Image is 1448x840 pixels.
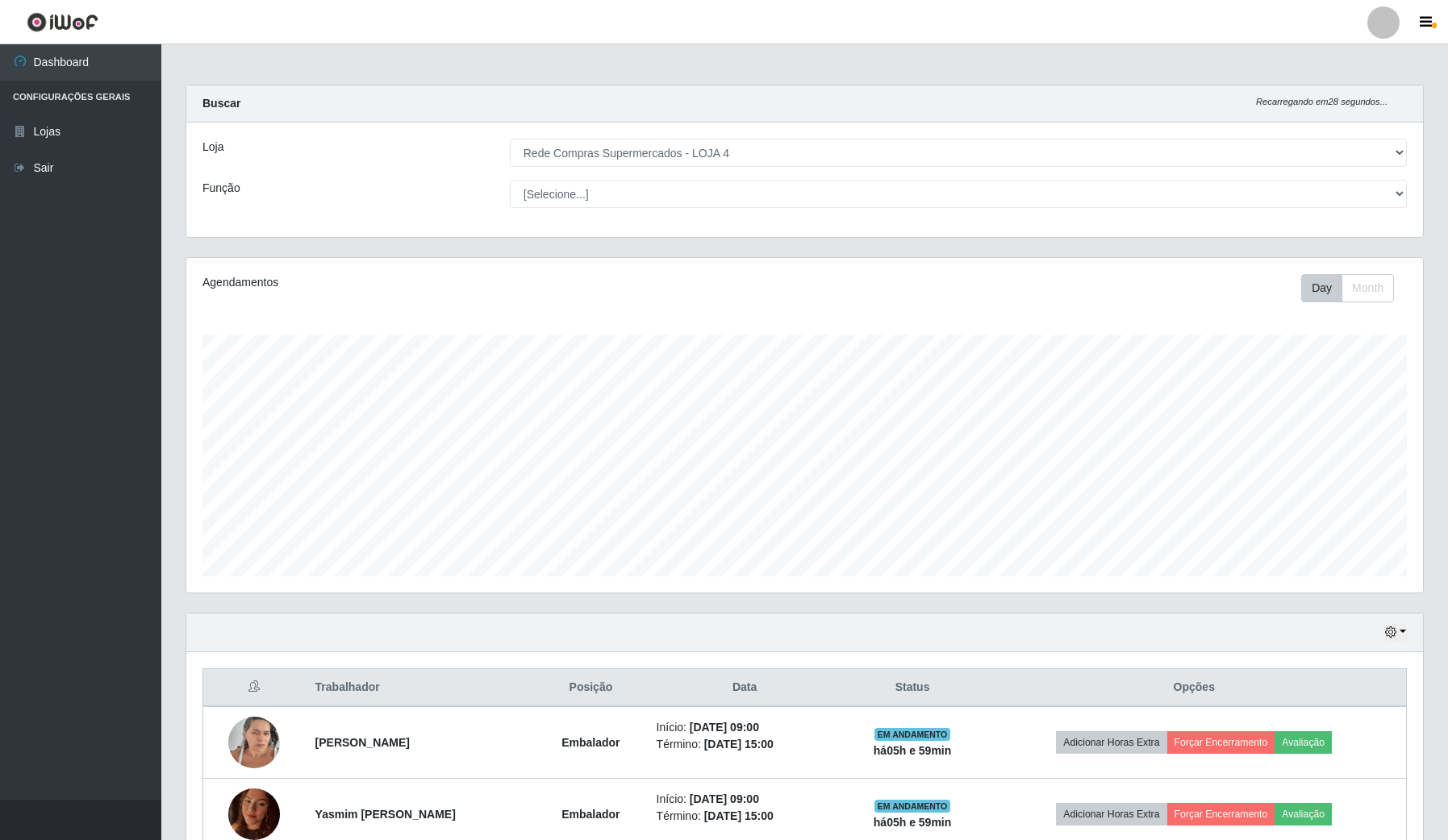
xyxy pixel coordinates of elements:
button: Avaliação [1275,803,1332,825]
div: Agendamentos [202,274,691,291]
time: [DATE] 15:00 [704,809,774,822]
button: Forçar Encerramento [1167,803,1275,825]
div: First group [1301,274,1394,302]
time: [DATE] 09:00 [690,721,759,734]
th: Trabalhador [306,669,536,707]
div: Toolbar with button groups [1301,274,1407,302]
button: Avaliação [1275,731,1332,754]
button: Month [1342,274,1394,302]
strong: Embalador [561,736,620,749]
strong: [PERSON_NAME] [315,736,410,749]
img: CoreUI Logo [27,12,98,32]
i: Recarregando em 28 segundos... [1256,97,1387,106]
strong: Embalador [561,808,620,821]
img: 1741963068390.jpeg [228,708,280,776]
button: Adicionar Horas Extra [1056,803,1166,825]
time: [DATE] 15:00 [704,738,774,751]
time: [DATE] 09:00 [690,792,759,805]
th: Posição [535,669,646,707]
th: Status [843,669,983,707]
span: EM ANDAMENTO [874,728,951,741]
li: Início: [657,719,833,736]
strong: há 05 h e 59 min [874,744,952,757]
strong: Yasmim [PERSON_NAME] [315,808,456,821]
label: Função [202,180,240,197]
button: Day [1301,274,1342,302]
button: Forçar Encerramento [1167,731,1275,754]
button: Adicionar Horas Extra [1056,731,1166,754]
span: EM ANDAMENTO [874,800,951,813]
th: Opções [983,669,1407,707]
label: Loja [202,139,223,156]
li: Término: [657,736,833,753]
strong: há 05 h e 59 min [874,816,952,829]
li: Término: [657,808,833,825]
th: Data [647,669,843,707]
li: Início: [657,791,833,808]
strong: Buscar [202,97,240,110]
